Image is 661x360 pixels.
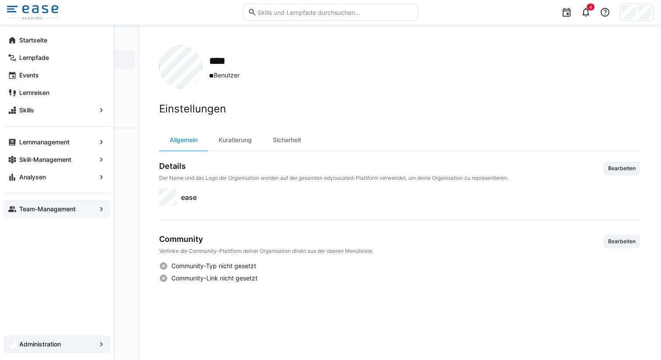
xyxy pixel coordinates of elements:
div: Sicherheit [262,129,312,150]
input: Skills und Lernpfade durchsuchen… [257,8,413,16]
span: Bearbeiten [607,165,637,172]
span: 4 [589,4,592,10]
div: Kuratierung [208,129,262,150]
h3: Details [159,161,508,171]
p: Der Name und das Logo der Organisation werden auf der gesamten edyoucated-Plattform verwendet, um... [159,175,508,182]
h3: Community [159,234,373,244]
button: Bearbeiten [604,161,640,175]
span: Benutzer [209,71,244,80]
span: ease [181,192,197,203]
h2: Einstellungen [159,102,640,115]
span: Community-Typ nicht gesetzt [171,262,256,270]
div: Allgemein [159,129,208,150]
span: Community-Link nicht gesetzt [171,274,257,283]
button: Bearbeiten [604,234,640,248]
span: Bearbeiten [607,238,637,245]
p: Verlinke die Community-Plattform deiner Organisation direkt aus der oberen Menüleiste. [159,248,373,255]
